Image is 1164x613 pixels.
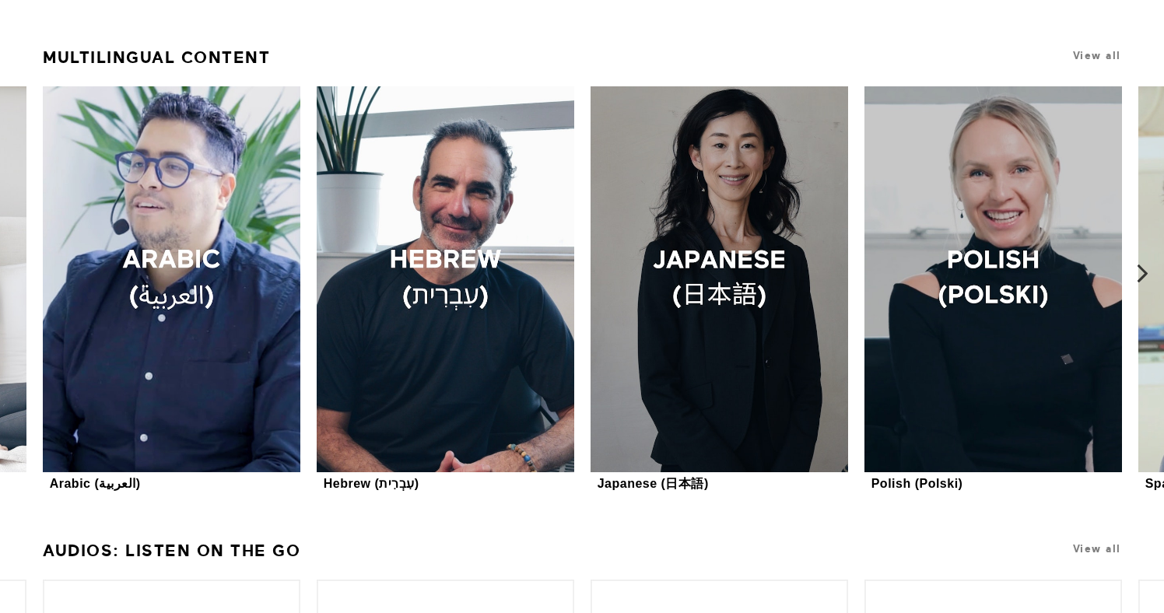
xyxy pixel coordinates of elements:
div: Japanese (日本語) [598,476,709,491]
div: Polish (Polski) [871,476,963,491]
a: Arabic (العربية)Arabic (العربية) [43,86,300,493]
div: Arabic (العربية) [50,476,141,491]
a: Multilingual Content [43,41,270,74]
a: View all [1073,50,1121,61]
a: Polish (Polski)Polish (Polski) [864,86,1122,493]
a: Japanese (日本語)Japanese (日本語) [591,86,848,493]
a: View all [1073,543,1121,555]
div: Hebrew (עִבְרִית) [324,476,419,491]
a: Audios: Listen On the Go [43,534,300,567]
a: Hebrew (עִבְרִית)Hebrew (עִבְרִית) [317,86,574,493]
